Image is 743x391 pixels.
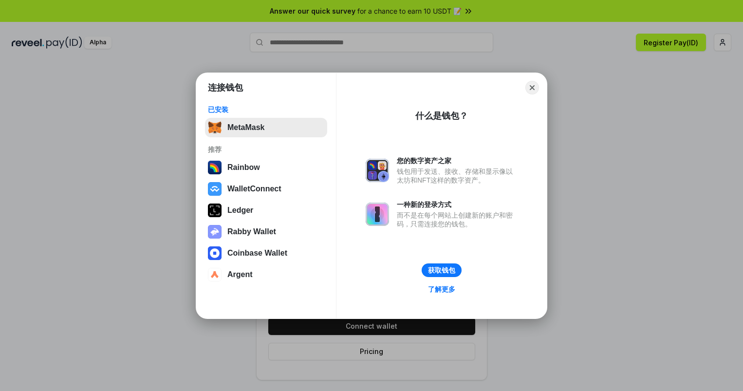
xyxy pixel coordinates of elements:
button: Ledger [205,201,327,220]
div: Coinbase Wallet [227,249,287,258]
div: 而不是在每个网站上创建新的账户和密码，只需连接您的钱包。 [397,211,518,228]
div: 一种新的登录方式 [397,200,518,209]
div: Rabby Wallet [227,227,276,236]
button: 获取钱包 [422,263,462,277]
button: Rabby Wallet [205,222,327,242]
div: Argent [227,270,253,279]
div: Rainbow [227,163,260,172]
button: Close [525,81,539,94]
img: svg+xml,%3Csvg%20xmlns%3D%22http%3A%2F%2Fwww.w3.org%2F2000%2Fsvg%22%20fill%3D%22none%22%20viewBox... [366,203,389,226]
img: svg+xml,%3Csvg%20width%3D%2228%22%20height%3D%2228%22%20viewBox%3D%220%200%2028%2028%22%20fill%3D... [208,246,222,260]
div: WalletConnect [227,185,281,193]
h1: 连接钱包 [208,82,243,93]
button: MetaMask [205,118,327,137]
img: svg+xml,%3Csvg%20width%3D%22120%22%20height%3D%22120%22%20viewBox%3D%220%200%20120%20120%22%20fil... [208,161,222,174]
div: 钱包用于发送、接收、存储和显示像以太坊和NFT这样的数字资产。 [397,167,518,185]
div: 推荐 [208,145,324,154]
div: 什么是钱包？ [415,110,468,122]
div: 您的数字资产之家 [397,156,518,165]
button: Rainbow [205,158,327,177]
button: WalletConnect [205,179,327,199]
img: svg+xml,%3Csvg%20xmlns%3D%22http%3A%2F%2Fwww.w3.org%2F2000%2Fsvg%22%20fill%3D%22none%22%20viewBox... [366,159,389,182]
button: Coinbase Wallet [205,243,327,263]
div: MetaMask [227,123,264,132]
div: 获取钱包 [428,266,455,275]
div: 已安装 [208,105,324,114]
img: svg+xml,%3Csvg%20xmlns%3D%22http%3A%2F%2Fwww.w3.org%2F2000%2Fsvg%22%20width%3D%2228%22%20height%3... [208,204,222,217]
img: svg+xml,%3Csvg%20width%3D%2228%22%20height%3D%2228%22%20viewBox%3D%220%200%2028%2028%22%20fill%3D... [208,268,222,281]
button: Argent [205,265,327,284]
div: 了解更多 [428,285,455,294]
a: 了解更多 [422,283,461,296]
img: svg+xml,%3Csvg%20fill%3D%22none%22%20height%3D%2233%22%20viewBox%3D%220%200%2035%2033%22%20width%... [208,121,222,134]
img: svg+xml,%3Csvg%20width%3D%2228%22%20height%3D%2228%22%20viewBox%3D%220%200%2028%2028%22%20fill%3D... [208,182,222,196]
div: Ledger [227,206,253,215]
img: svg+xml,%3Csvg%20xmlns%3D%22http%3A%2F%2Fwww.w3.org%2F2000%2Fsvg%22%20fill%3D%22none%22%20viewBox... [208,225,222,239]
